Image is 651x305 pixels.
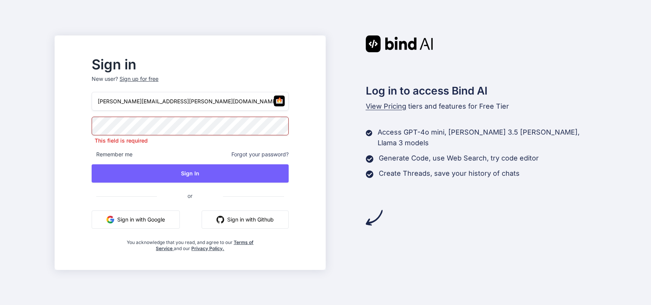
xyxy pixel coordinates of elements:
[92,151,132,158] span: Remember me
[92,92,288,111] input: Login or Email
[124,235,256,252] div: You acknowledge that you read, and agree to our and our
[92,137,288,144] p: This field is required
[191,246,224,251] a: Privacy Policy.
[379,168,520,179] p: Create Threads, save your history of chats
[92,164,288,183] button: Sign In
[379,153,539,164] p: Generate Code, use Web Search, try code editor
[202,210,289,229] button: Sign in with Github
[157,186,223,205] span: or
[92,210,180,229] button: Sign in with Google
[92,75,288,92] p: New user?
[366,83,596,99] h2: Log in to access Bind AI
[366,102,406,110] span: View Pricing
[366,209,383,226] img: arrow
[216,216,224,223] img: github
[378,127,596,148] p: Access GPT-4o mini, [PERSON_NAME] 3.5 [PERSON_NAME], Llama 3 models
[231,151,289,158] span: Forgot your password?
[366,101,596,112] p: tiers and features for Free Tier
[120,75,158,83] div: Sign up for free
[92,58,288,71] h2: Sign in
[156,239,254,251] a: Terms of Service
[366,35,433,52] img: Bind AI logo
[107,216,114,223] img: google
